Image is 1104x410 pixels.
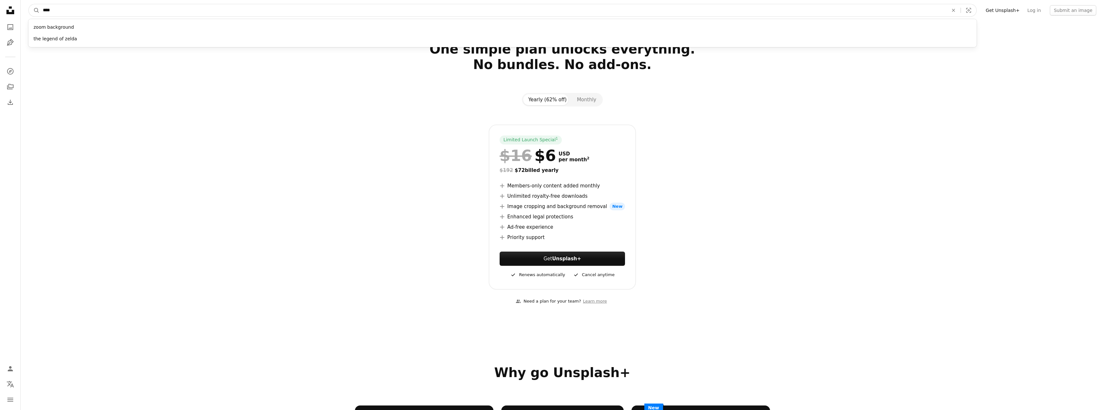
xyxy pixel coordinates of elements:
a: 1 [554,137,559,143]
div: Need a plan for your team? [516,298,581,305]
a: Collections [4,80,17,93]
li: Priority support [500,234,625,241]
div: zoom background [28,22,977,33]
h2: Why go Unsplash+ [355,365,770,380]
h2: One simple plan unlocks everything. No bundles. No add-ons. [355,41,770,88]
a: Log in / Sign up [4,362,17,375]
li: Members-only content added monthly [500,182,625,190]
button: Menu [4,393,17,406]
button: Language [4,378,17,391]
button: Search Unsplash [29,4,40,16]
div: $72 billed yearly [500,166,625,174]
span: USD [559,151,590,157]
a: Illustrations [4,36,17,49]
form: Find visuals sitewide [28,4,977,17]
div: Limited Launch Special [500,135,562,145]
sup: 1 [556,136,558,140]
button: GetUnsplash+ [500,252,625,266]
button: Submit an image [1050,5,1096,15]
div: Renews automatically [510,271,565,279]
div: the legend of zelda [28,33,977,45]
sup: 2 [587,156,590,160]
span: $192 [500,167,513,173]
a: Learn more [581,296,609,307]
a: Download History [4,96,17,109]
li: Ad-free experience [500,223,625,231]
div: $6 [500,147,556,164]
li: Unlimited royalty-free downloads [500,192,625,200]
span: New [610,203,625,210]
a: Home — Unsplash [4,4,17,18]
li: Enhanced legal protections [500,213,625,221]
li: Image cropping and background removal [500,203,625,210]
span: per month [559,157,590,163]
a: Get Unsplash+ [982,5,1023,15]
a: 2 [586,157,591,163]
span: $16 [500,147,532,164]
button: Visual search [961,4,976,16]
a: Explore [4,65,17,78]
a: Log in [1023,5,1045,15]
button: Yearly (62% off) [523,94,572,105]
button: Monthly [572,94,601,105]
a: Photos [4,21,17,34]
strong: Unsplash+ [552,256,581,262]
button: Clear [946,4,961,16]
div: Cancel anytime [573,271,614,279]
